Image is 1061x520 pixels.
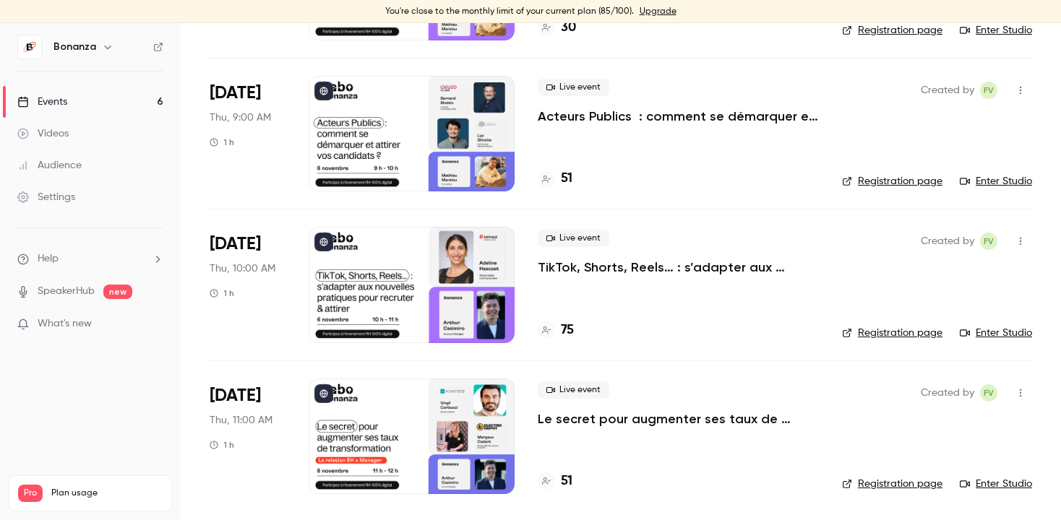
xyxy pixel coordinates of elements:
[38,251,59,266] span: Help
[53,40,96,54] h6: Bonanza
[51,487,163,499] span: Plan usage
[18,35,41,58] img: Bonanza
[538,169,572,188] a: 51
[210,384,261,407] span: [DATE]
[561,169,572,188] h4: 51
[210,287,234,299] div: 1 h
[210,233,261,256] span: [DATE]
[538,108,819,125] a: Acteurs Publics : comment se démarquer et attirer vos candidats ?
[960,326,1032,340] a: Enter Studio
[17,190,75,204] div: Settings
[921,233,974,250] span: Created by
[210,82,261,105] span: [DATE]
[561,18,576,38] h4: 30
[842,477,942,491] a: Registration page
[960,23,1032,38] a: Enter Studio
[842,174,942,188] a: Registration page
[538,381,609,399] span: Live event
[960,174,1032,188] a: Enter Studio
[984,82,994,99] span: FV
[980,233,997,250] span: Fabio Vilarinho
[210,227,285,342] div: Nov 6 Thu, 10:00 AM (Europe/Paris)
[103,285,132,299] span: new
[210,439,234,451] div: 1 h
[18,485,43,502] span: Pro
[17,95,67,109] div: Events
[17,251,163,266] li: help-dropdown-opener
[960,477,1032,491] a: Enter Studio
[146,318,163,331] iframe: Noticeable Trigger
[538,79,609,96] span: Live event
[538,230,609,247] span: Live event
[17,126,69,141] div: Videos
[210,76,285,191] div: Nov 6 Thu, 9:00 AM (Europe/Paris)
[980,384,997,402] span: Fabio Vilarinho
[984,384,994,402] span: FV
[17,158,82,173] div: Audience
[38,284,95,299] a: SpeakerHub
[210,110,271,125] span: Thu, 9:00 AM
[640,6,676,17] a: Upgrade
[210,261,275,276] span: Thu, 10:00 AM
[921,82,974,99] span: Created by
[210,136,234,148] div: 1 h
[538,472,572,491] a: 51
[842,326,942,340] a: Registration page
[538,410,819,428] a: Le secret pour augmenter ses taux de transformation : la relation RH x Manager
[842,23,942,38] a: Registration page
[984,233,994,250] span: FV
[538,321,574,340] a: 75
[210,413,272,428] span: Thu, 11:00 AM
[38,316,92,331] span: What's new
[921,384,974,402] span: Created by
[561,472,572,491] h4: 51
[980,82,997,99] span: Fabio Vilarinho
[210,378,285,494] div: Nov 6 Thu, 11:00 AM (Europe/Paris)
[561,321,574,340] h4: 75
[538,18,576,38] a: 30
[538,259,819,276] a: TikTok, Shorts, Reels… : s’adapter aux nouvelles pratiques pour recruter & attirer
